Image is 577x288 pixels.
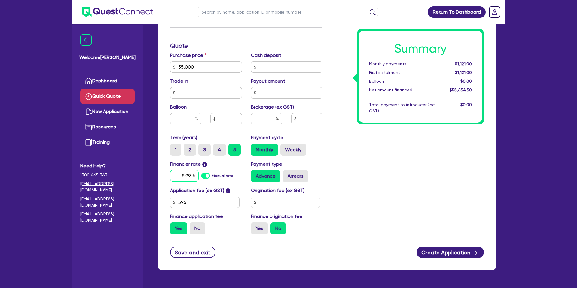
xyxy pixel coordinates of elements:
label: Application fee (ex GST) [170,187,224,194]
label: Monthly [251,144,278,156]
label: No [270,222,286,234]
a: Dashboard [80,73,135,89]
label: Finance origination fee [251,213,302,220]
label: Cash deposit [251,52,281,59]
img: resources [85,123,92,130]
div: Net amount financed [365,87,439,93]
label: No [190,222,205,234]
button: Create Application [417,247,484,258]
a: Return To Dashboard [428,6,486,18]
a: New Application [80,104,135,119]
span: 1300 465 363 [80,172,135,178]
a: Resources [80,119,135,135]
label: Arrears [283,170,308,182]
span: $0.00 [460,79,472,84]
a: [EMAIL_ADDRESS][DOMAIN_NAME] [80,211,135,223]
label: 4 [213,144,226,156]
span: $1,121.00 [455,70,472,75]
label: Yes [170,222,187,234]
label: Trade in [170,78,188,85]
span: i [226,188,230,193]
label: 2 [184,144,196,156]
a: Dropdown toggle [487,4,502,20]
span: $1,121.00 [455,61,472,66]
img: quick-quote [85,93,92,100]
button: Save and exit [170,247,215,258]
img: training [85,139,92,146]
input: Search by name, application ID or mobile number... [198,7,378,17]
label: Payment type [251,161,282,168]
label: Brokerage (ex GST) [251,103,294,111]
a: Training [80,135,135,150]
img: new-application [85,108,92,115]
span: $0.00 [460,102,472,107]
label: Payment cycle [251,134,283,141]
div: Total payment to introducer (inc GST) [365,102,439,114]
img: quest-connect-logo-blue [82,7,153,17]
label: Weekly [280,144,306,156]
h1: Summary [369,41,472,56]
label: Payout amount [251,78,285,85]
label: Financier rate [170,161,207,168]
label: 3 [198,144,211,156]
label: Term (years) [170,134,197,141]
a: [EMAIL_ADDRESS][DOMAIN_NAME] [80,181,135,193]
div: First instalment [365,69,439,76]
img: icon-menu-close [80,34,92,46]
label: Advance [251,170,280,182]
label: Yes [251,222,268,234]
label: Purchase price [170,52,206,59]
div: Balloon [365,78,439,84]
label: 5 [228,144,241,156]
span: $55,654.50 [450,87,472,92]
label: Balloon [170,103,187,111]
a: Quick Quote [80,89,135,104]
label: 1 [170,144,181,156]
h3: Quote [170,42,322,49]
span: Welcome [PERSON_NAME] [79,54,136,61]
span: Need Help? [80,162,135,170]
div: Monthly payments [365,61,439,67]
label: Manual rate [212,173,233,179]
a: [EMAIL_ADDRESS][DOMAIN_NAME] [80,196,135,208]
label: Finance application fee [170,213,223,220]
span: i [202,162,207,167]
label: Origination fee (ex GST) [251,187,304,194]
